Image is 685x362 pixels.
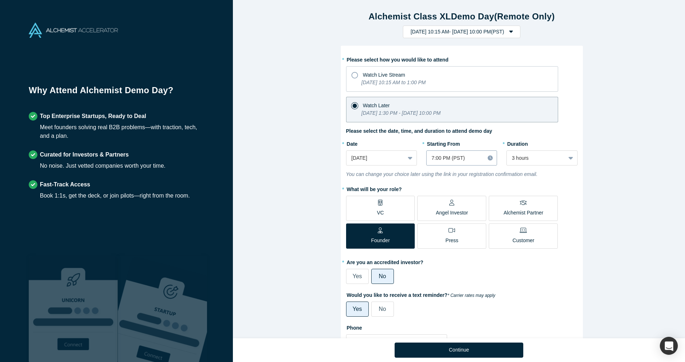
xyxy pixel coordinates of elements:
[40,113,146,119] strong: Top Enterprise Startups, Ready to Deal
[362,80,426,85] i: [DATE] 10:15 AM to 1:00 PM
[346,256,578,266] label: Are you an accredited investor?
[353,273,362,279] span: Yes
[436,209,468,217] p: Angel Investor
[504,209,543,217] p: Alchemist Partner
[379,306,386,312] span: No
[346,183,578,193] label: What will be your role?
[40,123,204,140] div: Meet founders solving real B2B problems—with traction, tech, and a plan.
[29,84,204,102] h1: Why Attend Alchemist Demo Day?
[29,256,118,362] img: Robust Technologies
[362,110,441,116] i: [DATE] 1:30 PM - [DATE] 10:00 PM
[346,138,417,148] label: Date
[506,138,577,148] label: Duration
[346,322,578,332] label: Phone
[446,237,459,244] p: Press
[40,191,190,200] div: Book 1:1s, get the deck, or join pilots—right from the room.
[346,171,538,177] i: You can change your choice later using the link in your registration confirmation email.
[426,138,460,148] label: Starting From
[353,306,362,312] span: Yes
[40,151,129,158] strong: Curated for Investors & Partners
[403,26,520,38] button: [DATE] 10:15 AM- [DATE] 10:00 PM(PST)
[363,103,390,108] span: Watch Later
[379,273,386,279] span: No
[447,293,495,298] em: * Carrier rates may apply
[346,289,578,299] label: Would you like to receive a text reminder?
[29,23,118,38] img: Alchemist Accelerator Logo
[40,181,90,187] strong: Fast-Track Access
[363,72,405,78] span: Watch Live Stream
[371,237,390,244] p: Founder
[346,54,578,64] label: Please select how you would like to attend
[346,127,492,135] label: Please select the date, time, and duration to attend demo day
[395,343,523,358] button: Continue
[118,256,207,362] img: Prism AI
[512,237,534,244] p: Customer
[377,209,384,217] p: VC
[40,162,166,170] div: No noise. Just vetted companies worth your time.
[368,12,555,21] strong: Alchemist Class XL Demo Day (Remote Only)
